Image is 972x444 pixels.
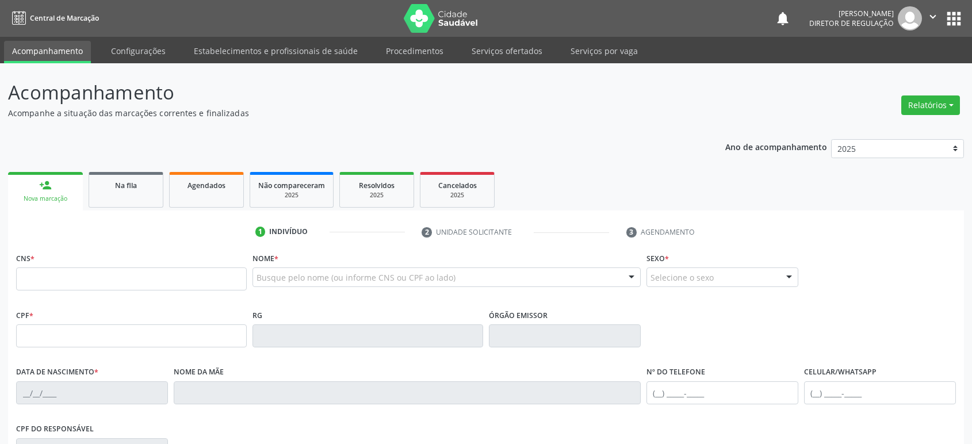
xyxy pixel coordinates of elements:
a: Serviços ofertados [464,41,550,61]
div: 2025 [258,191,325,200]
p: Acompanhe a situação das marcações correntes e finalizadas [8,107,677,119]
button: apps [944,9,964,29]
span: Resolvidos [359,181,395,190]
i:  [927,10,939,23]
input: (__) _____-_____ [804,381,956,404]
input: __/__/____ [16,381,168,404]
label: CPF [16,307,33,324]
span: Não compareceram [258,181,325,190]
span: Cancelados [438,181,477,190]
label: Celular/WhatsApp [804,363,877,381]
a: Serviços por vaga [562,41,646,61]
span: Agendados [187,181,225,190]
p: Ano de acompanhamento [725,139,827,154]
label: RG [252,307,262,324]
span: Diretor de regulação [809,18,894,28]
label: Sexo [646,250,669,267]
label: CPF do responsável [16,420,94,438]
a: Procedimentos [378,41,451,61]
a: Central de Marcação [8,9,99,28]
span: Selecione o sexo [650,271,714,284]
button: Relatórios [901,95,960,115]
label: Data de nascimento [16,363,98,381]
input: (__) _____-_____ [646,381,798,404]
button:  [922,6,944,30]
img: img [898,6,922,30]
div: 2025 [428,191,486,200]
label: Nome [252,250,278,267]
span: Central de Marcação [30,13,99,23]
div: 1 [255,227,266,237]
div: 2025 [348,191,405,200]
a: Estabelecimentos e profissionais de saúde [186,41,366,61]
div: person_add [39,179,52,192]
label: Nº do Telefone [646,363,705,381]
label: CNS [16,250,35,267]
span: Na fila [115,181,137,190]
a: Acompanhamento [4,41,91,63]
label: Órgão emissor [489,307,548,324]
a: Configurações [103,41,174,61]
p: Acompanhamento [8,78,677,107]
div: Indivíduo [269,227,308,237]
div: Nova marcação [16,194,75,203]
label: Nome da mãe [174,363,224,381]
button: notifications [775,10,791,26]
span: Busque pelo nome (ou informe CNS ou CPF ao lado) [257,271,456,284]
div: [PERSON_NAME] [809,9,894,18]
